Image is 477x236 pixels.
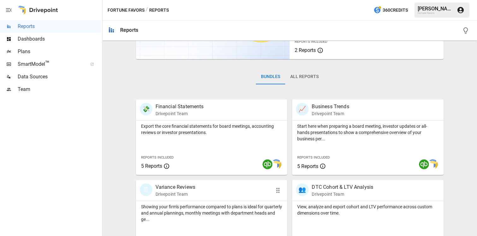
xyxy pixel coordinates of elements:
[297,155,330,160] span: Reports Included
[297,204,439,216] p: View, analyze and export cohort and LTV performance across custom dimensions over time.
[18,23,101,30] span: Reports
[295,40,327,44] span: Reports Included
[419,159,429,169] img: quickbooks
[312,103,349,110] p: Business Trends
[18,73,101,81] span: Data Sources
[45,59,50,67] span: ™
[262,159,273,169] img: quickbooks
[418,12,453,14] div: Fortune Favors
[418,6,453,12] div: [PERSON_NAME]
[18,60,83,68] span: SmartModel
[108,6,144,14] button: Fortune Favors
[297,123,439,142] p: Start here when preparing a board meeting, investor updates or all-hands presentations to show a ...
[312,110,349,117] p: Drivepoint Team
[140,103,152,115] div: 💸
[297,163,318,169] span: 5 Reports
[296,183,309,196] div: 👥
[312,191,373,197] p: Drivepoint Team
[312,183,373,191] p: DTC Cohort & LTV Analysis
[285,69,324,84] button: All Reports
[428,159,438,169] img: smart model
[156,191,195,197] p: Drivepoint Team
[271,159,281,169] img: smart model
[18,86,101,93] span: Team
[141,204,282,222] p: Showing your firm's performance compared to plans is ideal for quarterly and annual plannings, mo...
[296,103,309,115] div: 📈
[156,110,204,117] p: Drivepoint Team
[156,103,204,110] p: Financial Statements
[295,47,316,53] span: 2 Reports
[371,4,410,16] button: 360Credits
[256,69,285,84] button: Bundles
[383,6,408,14] span: 360 Credits
[141,155,174,160] span: Reports Included
[141,123,282,136] p: Export the core financial statements for board meetings, accounting reviews or investor presentat...
[146,6,148,14] div: /
[141,163,162,169] span: 5 Reports
[120,27,138,33] div: Reports
[140,183,152,196] div: 🗓
[18,48,101,55] span: Plans
[18,35,101,43] span: Dashboards
[156,183,195,191] p: Variance Reviews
